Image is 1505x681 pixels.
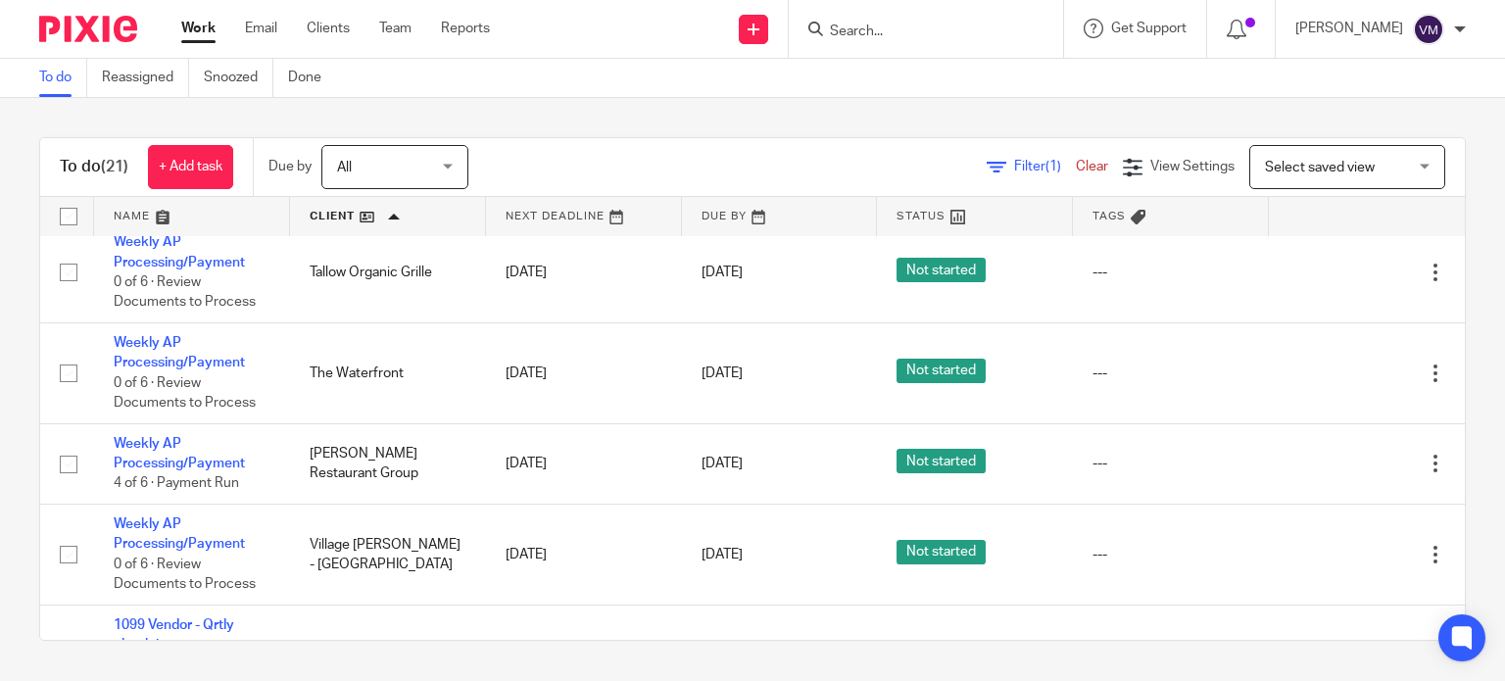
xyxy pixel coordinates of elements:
[245,19,277,38] a: Email
[702,366,743,380] span: [DATE]
[897,540,986,564] span: Not started
[114,235,245,268] a: Weekly AP Processing/Payment
[39,16,137,42] img: Pixie
[1295,19,1403,38] p: [PERSON_NAME]
[337,161,352,174] span: All
[897,258,986,282] span: Not started
[114,477,239,491] span: 4 of 6 · Payment Run
[379,19,412,38] a: Team
[1092,211,1126,221] span: Tags
[1150,160,1235,173] span: View Settings
[114,336,245,369] a: Weekly AP Processing/Payment
[114,558,256,592] span: 0 of 6 · Review Documents to Process
[1076,160,1108,173] a: Clear
[102,59,189,97] a: Reassigned
[288,59,336,97] a: Done
[114,437,245,470] a: Weekly AP Processing/Payment
[290,423,486,504] td: [PERSON_NAME] Restaurant Group
[486,323,682,424] td: [DATE]
[702,457,743,470] span: [DATE]
[1413,14,1444,45] img: svg%3E
[1014,160,1076,173] span: Filter
[290,505,486,606] td: Village [PERSON_NAME] - [GEOGRAPHIC_DATA]
[486,222,682,323] td: [DATE]
[897,449,986,473] span: Not started
[60,157,128,177] h1: To do
[1045,160,1061,173] span: (1)
[114,618,234,652] a: 1099 Vendor - Qrtly check in
[1265,161,1375,174] span: Select saved view
[39,59,87,97] a: To do
[181,19,216,38] a: Work
[486,505,682,606] td: [DATE]
[307,19,350,38] a: Clients
[290,323,486,424] td: The Waterfront
[486,423,682,504] td: [DATE]
[1092,364,1249,383] div: ---
[702,548,743,561] span: [DATE]
[114,517,245,551] a: Weekly AP Processing/Payment
[1092,263,1249,282] div: ---
[1092,545,1249,564] div: ---
[114,376,256,411] span: 0 of 6 · Review Documents to Process
[290,222,486,323] td: Tallow Organic Grille
[148,145,233,189] a: + Add task
[1092,454,1249,473] div: ---
[114,275,256,310] span: 0 of 6 · Review Documents to Process
[204,59,273,97] a: Snoozed
[441,19,490,38] a: Reports
[897,359,986,383] span: Not started
[702,266,743,279] span: [DATE]
[101,159,128,174] span: (21)
[828,24,1004,41] input: Search
[1111,22,1187,35] span: Get Support
[268,157,312,176] p: Due by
